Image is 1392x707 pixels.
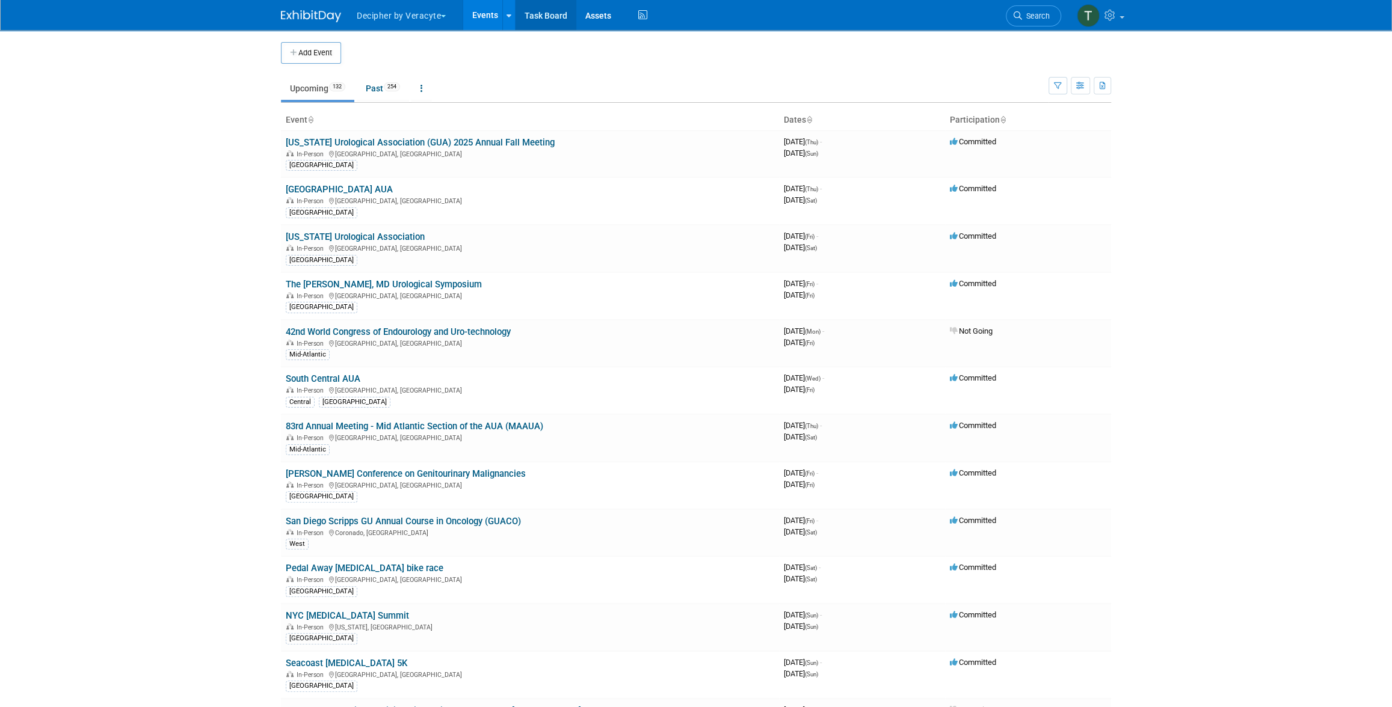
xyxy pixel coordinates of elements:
img: In-Person Event [286,529,294,535]
span: (Fri) [805,470,815,477]
span: In-Person [297,576,327,584]
span: [DATE] [784,610,822,619]
div: [GEOGRAPHIC_DATA], [GEOGRAPHIC_DATA] [286,338,774,347]
div: [GEOGRAPHIC_DATA], [GEOGRAPHIC_DATA] [286,432,774,442]
span: Search [1022,11,1050,20]
div: [GEOGRAPHIC_DATA] [286,681,357,691]
span: (Wed) [805,375,821,382]
span: (Thu) [805,423,818,429]
span: Committed [950,421,996,430]
span: [DATE] [784,195,817,204]
div: [GEOGRAPHIC_DATA], [GEOGRAPHIC_DATA] [286,243,774,252]
span: (Fri) [805,518,815,524]
img: In-Person Event [286,150,294,156]
a: Sort by Participation Type [1000,115,1006,124]
span: (Sat) [805,434,817,441]
span: (Fri) [805,233,815,240]
img: In-Person Event [286,482,294,488]
div: [GEOGRAPHIC_DATA] [286,207,357,218]
span: In-Person [297,529,327,537]
span: - [816,279,818,288]
span: - [820,184,822,193]
span: Committed [950,231,996,240]
a: [GEOGRAPHIC_DATA] AUA [286,184,393,195]
div: [GEOGRAPHIC_DATA] [286,302,357,313]
div: [GEOGRAPHIC_DATA] [286,491,357,502]
div: Mid-Atlantic [286,444,330,455]
span: In-Person [297,340,327,347]
span: [DATE] [784,563,821,572]
span: Committed [950,563,996,572]
span: [DATE] [784,480,815,489]
div: Mid-Atlantic [286,349,330,360]
div: [GEOGRAPHIC_DATA] [286,633,357,644]
span: (Fri) [805,387,815,393]
a: Sort by Event Name [307,115,313,124]
a: NYC [MEDICAL_DATA] Summit [286,610,409,621]
span: [DATE] [784,326,824,335]
div: [GEOGRAPHIC_DATA], [GEOGRAPHIC_DATA] [286,385,774,394]
div: [GEOGRAPHIC_DATA], [GEOGRAPHIC_DATA] [286,195,774,205]
div: [GEOGRAPHIC_DATA], [GEOGRAPHIC_DATA] [286,669,774,679]
span: (Sun) [805,150,818,157]
div: [GEOGRAPHIC_DATA] [319,397,390,408]
th: Participation [945,110,1111,130]
span: In-Person [297,387,327,394]
button: Add Event [281,42,341,64]
a: Search [1006,5,1061,26]
span: Committed [950,373,996,382]
span: - [822,373,824,382]
span: (Sat) [805,565,817,571]
span: [DATE] [784,468,818,477]
span: Committed [950,468,996,477]
span: Committed [950,516,996,525]
span: (Sat) [805,576,817,583]
div: [GEOGRAPHIC_DATA] [286,255,357,266]
span: [DATE] [784,373,824,382]
span: [DATE] [784,574,817,583]
span: Committed [950,658,996,667]
span: [DATE] [784,338,815,347]
span: (Fri) [805,340,815,346]
span: - [816,468,818,477]
span: (Sun) [805,612,818,619]
img: In-Person Event [286,576,294,582]
th: Event [281,110,779,130]
span: [DATE] [784,432,817,441]
span: - [816,231,818,240]
a: Sort by Start Date [806,115,812,124]
img: In-Person Event [286,671,294,677]
span: 132 [329,82,345,91]
span: Committed [950,184,996,193]
span: [DATE] [784,243,817,252]
span: [DATE] [784,527,817,536]
a: Upcoming132 [281,77,354,100]
span: [DATE] [784,137,822,146]
span: [DATE] [784,385,815,394]
div: [GEOGRAPHIC_DATA] [286,586,357,597]
a: Past254 [357,77,409,100]
span: [DATE] [784,669,818,678]
span: [DATE] [784,421,822,430]
span: [DATE] [784,290,815,299]
span: (Sun) [805,623,818,630]
span: - [816,516,818,525]
a: [US_STATE] Urological Association (GUA) 2025 Annual Fall Meeting [286,137,555,148]
span: [DATE] [784,231,818,240]
span: In-Person [297,150,327,158]
img: In-Person Event [286,434,294,440]
span: (Mon) [805,328,821,335]
span: - [820,610,822,619]
a: [PERSON_NAME] Conference on Genitourinary Malignancies [286,468,526,479]
span: [DATE] [784,622,818,631]
img: In-Person Event [286,197,294,203]
span: (Thu) [805,139,818,145]
span: - [820,137,822,146]
a: Pedal Away [MEDICAL_DATA] bike race [286,563,443,574]
img: ExhibitDay [281,10,341,22]
span: - [820,421,822,430]
span: (Sun) [805,671,818,678]
div: [GEOGRAPHIC_DATA], [GEOGRAPHIC_DATA] [286,574,774,584]
span: In-Person [297,623,327,631]
span: (Thu) [805,186,818,192]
